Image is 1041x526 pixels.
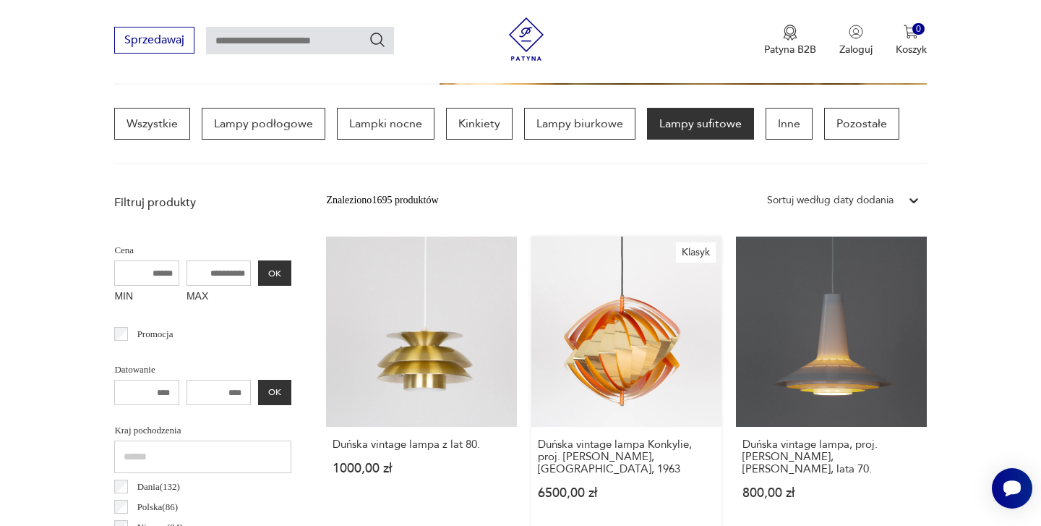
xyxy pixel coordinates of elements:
[333,462,510,475] p: 1000,00 zł
[337,108,434,140] a: Lampki nocne
[766,108,813,140] a: Inne
[839,25,873,56] button: Zaloguj
[538,487,715,499] p: 6500,00 zł
[767,192,894,208] div: Sortuj według daty dodania
[114,195,291,211] p: Filtruj produkty
[137,479,180,495] p: Dania ( 132 )
[647,108,754,140] a: Lampy sufitowe
[524,108,635,140] a: Lampy biurkowe
[258,260,291,286] button: OK
[742,487,920,499] p: 800,00 zł
[896,25,927,56] button: 0Koszyk
[764,25,816,56] button: Patyna B2B
[114,36,194,46] a: Sprzedawaj
[904,25,918,39] img: Ikona koszyka
[538,438,715,475] h3: Duńska vintage lampa Konkylie, proj. [PERSON_NAME], [GEOGRAPHIC_DATA], 1963
[202,108,325,140] a: Lampy podłogowe
[839,43,873,56] p: Zaloguj
[446,108,513,140] a: Kinkiety
[369,31,386,48] button: Szukaj
[333,438,510,451] h3: Duńska vintage lampa z lat 80.
[912,23,925,35] div: 0
[137,499,178,515] p: Polska ( 86 )
[258,380,291,405] button: OK
[896,43,927,56] p: Koszyk
[992,468,1032,509] iframe: Smartsupp widget button
[187,286,252,309] label: MAX
[137,326,173,342] p: Promocja
[505,17,548,61] img: Patyna - sklep z meblami i dekoracjami vintage
[783,25,797,41] img: Ikona medalu
[114,27,194,54] button: Sprzedawaj
[849,25,863,39] img: Ikonka użytkownika
[114,108,190,140] a: Wszystkie
[326,192,438,208] div: Znaleziono 1695 produktów
[114,286,179,309] label: MIN
[824,108,899,140] a: Pozostałe
[764,25,816,56] a: Ikona medaluPatyna B2B
[114,242,291,258] p: Cena
[114,423,291,438] p: Kraj pochodzenia
[764,43,816,56] p: Patyna B2B
[114,362,291,378] p: Datowanie
[742,438,920,475] h3: Duńska vintage lampa, proj. [PERSON_NAME], [PERSON_NAME], lata 70.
